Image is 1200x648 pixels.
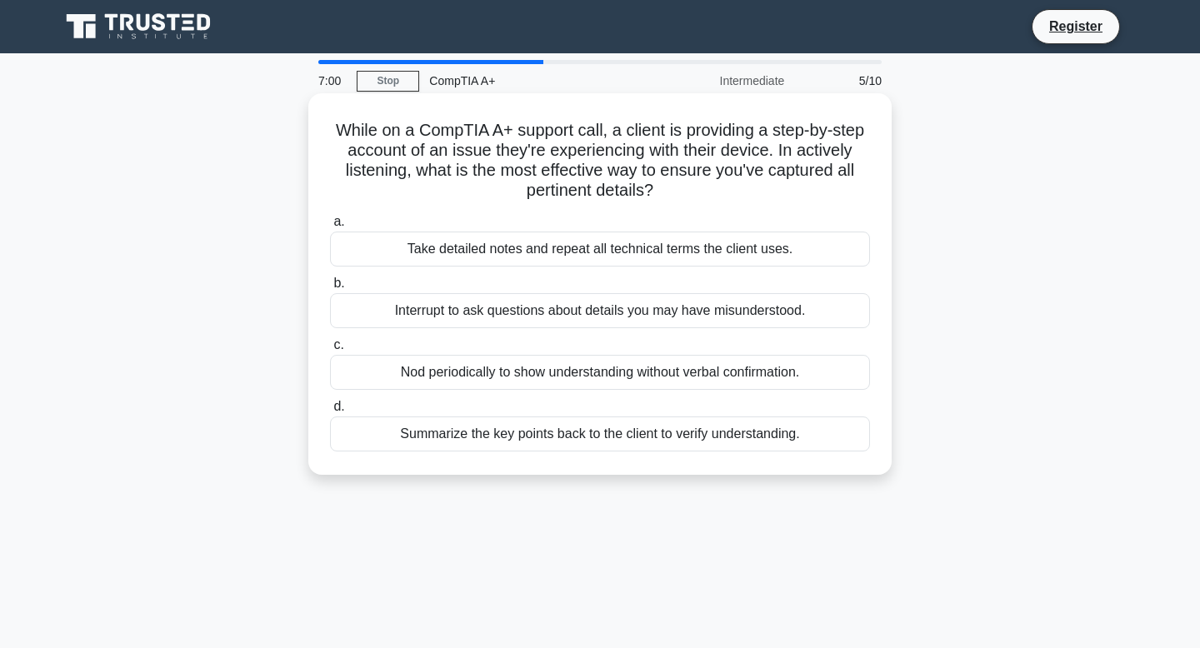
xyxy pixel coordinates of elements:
[308,64,357,97] div: 7:00
[648,64,794,97] div: Intermediate
[330,293,870,328] div: Interrupt to ask questions about details you may have misunderstood.
[330,416,870,451] div: Summarize the key points back to the client to verify understanding.
[333,399,344,413] span: d.
[419,64,648,97] div: CompTIA A+
[328,120,872,202] h5: While on a CompTIA A+ support call, a client is providing a step-by-step account of an issue they...
[794,64,892,97] div: 5/10
[330,355,870,390] div: Nod periodically to show understanding without verbal confirmation.
[333,337,343,351] span: c.
[1039,16,1112,37] a: Register
[357,71,419,92] a: Stop
[330,232,870,267] div: Take detailed notes and repeat all technical terms the client uses.
[333,214,344,228] span: a.
[333,276,344,290] span: b.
